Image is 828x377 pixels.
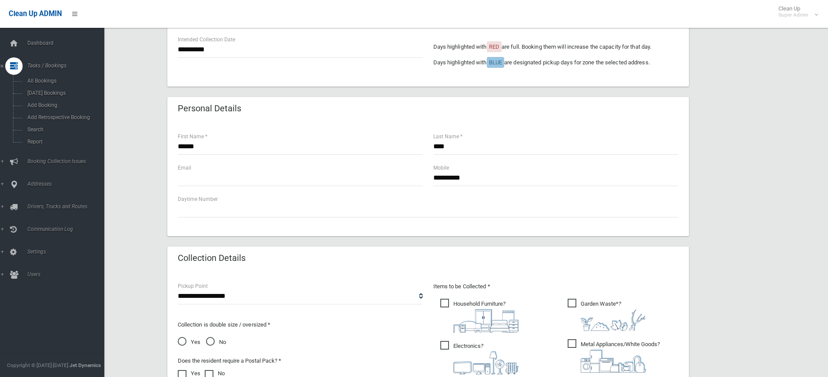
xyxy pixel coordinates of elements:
[25,204,111,210] span: Drivers, Trucks and Routes
[433,57,678,68] p: Days highlighted with are designated pickup days for zone the selected address.
[774,5,817,18] span: Clean Up
[440,299,519,333] span: Household Furniture
[581,350,646,373] img: 36c1b0289cb1767239cdd3de9e694f19.png
[25,226,111,232] span: Communication Log
[489,59,502,66] span: BLUE
[70,362,101,368] strong: Jet Dynamics
[433,281,678,292] p: Items to be Collected *
[25,78,103,84] span: All Bookings
[25,139,103,145] span: Report
[453,309,519,333] img: aa9efdbe659d29b613fca23ba79d85cb.png
[25,90,103,96] span: [DATE] Bookings
[7,362,68,368] span: Copyright © [DATE]-[DATE]
[433,42,678,52] p: Days highlighted with are full. Booking them will increase the capacity for that day.
[25,271,111,277] span: Users
[25,249,111,255] span: Settings
[453,300,519,333] i: ?
[25,158,111,164] span: Booking Collection Issues
[581,341,660,373] i: ?
[206,337,226,347] span: No
[489,43,499,50] span: RED
[25,127,103,133] span: Search
[25,114,103,120] span: Add Retrospective Booking
[453,351,519,374] img: 394712a680b73dbc3d2a6a3a7ffe5a07.png
[568,339,660,373] span: Metal Appliances/White Goods
[9,10,62,18] span: Clean Up ADMIN
[778,12,808,18] small: Super Admin
[440,341,519,374] span: Electronics
[25,63,111,69] span: Tasks / Bookings
[453,343,519,374] i: ?
[25,40,111,46] span: Dashboard
[178,356,281,366] label: Does the resident require a Postal Pack? *
[568,299,646,331] span: Garden Waste*
[25,181,111,187] span: Addresses
[25,102,103,108] span: Add Booking
[178,320,423,330] p: Collection is double size / oversized *
[581,300,646,331] i: ?
[581,309,646,331] img: 4fd8a5c772b2c999c83690221e5242e0.png
[167,100,252,117] header: Personal Details
[178,337,200,347] span: Yes
[167,250,256,267] header: Collection Details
